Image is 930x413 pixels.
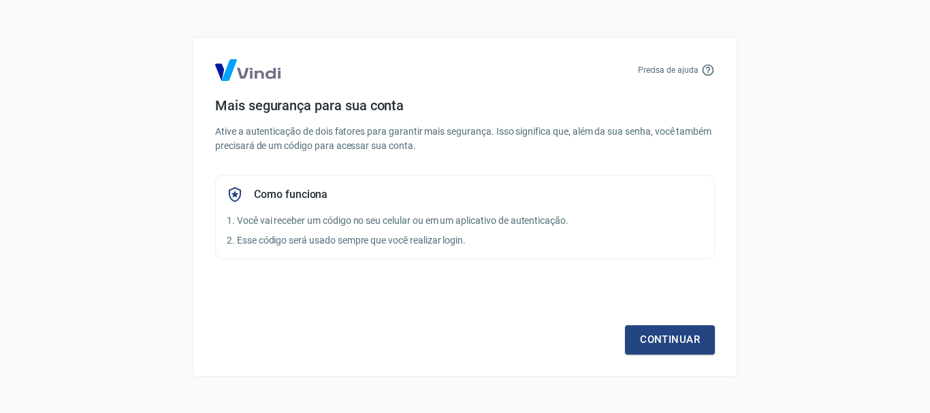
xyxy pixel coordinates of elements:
h5: Como funciona [254,188,327,201]
p: Ative a autenticação de dois fatores para garantir mais segurança. Isso significa que, além da su... [215,125,715,153]
p: Precisa de ajuda [638,64,699,76]
p: 2. Esse código será usado sempre que você realizar login. [227,233,703,248]
img: Logo Vind [215,59,280,81]
h4: Mais segurança para sua conta [215,97,715,114]
a: Continuar [625,325,715,354]
p: 1. Você vai receber um código no seu celular ou em um aplicativo de autenticação. [227,214,703,228]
